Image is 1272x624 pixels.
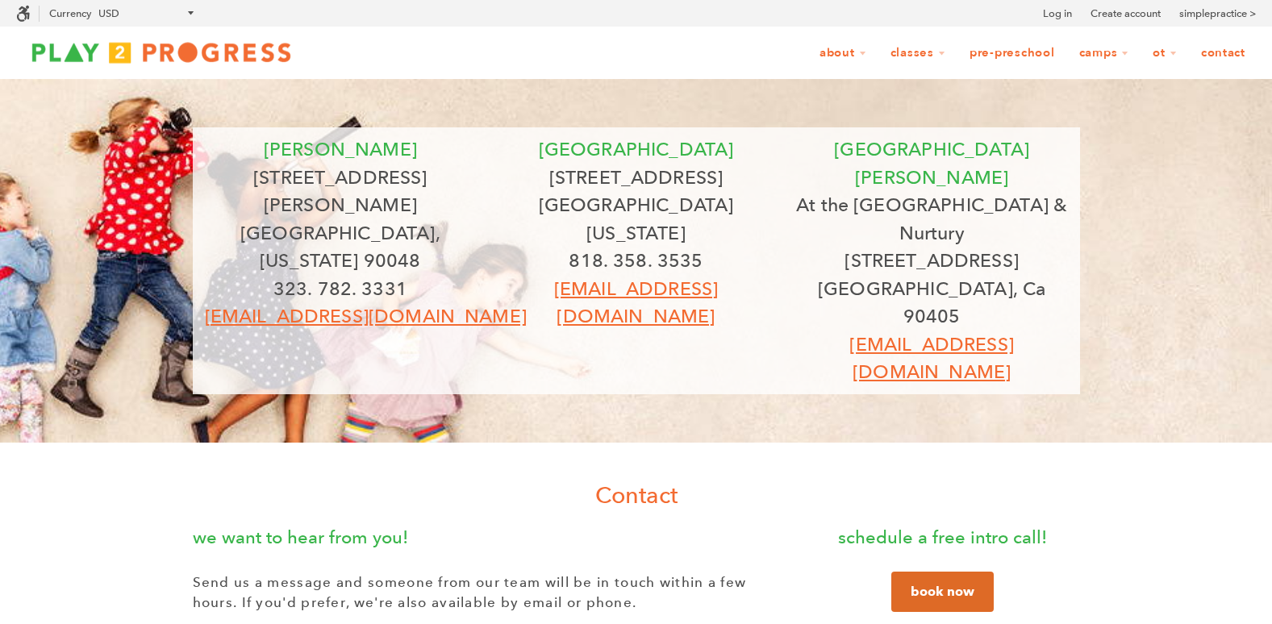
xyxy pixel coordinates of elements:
a: Classes [880,38,956,69]
p: [GEOGRAPHIC_DATA], [US_STATE] 90048 [205,219,477,275]
p: [STREET_ADDRESS] [500,164,772,192]
a: About [809,38,877,69]
p: [STREET_ADDRESS][PERSON_NAME] [205,164,477,219]
font: [GEOGRAPHIC_DATA][PERSON_NAME] [834,138,1029,189]
a: Pre-Preschool [959,38,1066,69]
p: [STREET_ADDRESS] [796,247,1068,275]
p: 818. 358. 3535 [500,247,772,275]
a: book now [891,572,994,612]
p: we want to hear from you! [193,523,774,551]
a: Contact [1191,38,1256,69]
a: Camps [1069,38,1140,69]
a: [EMAIL_ADDRESS][DOMAIN_NAME] [849,333,1013,384]
p: [GEOGRAPHIC_DATA][US_STATE] [500,191,772,247]
p: [GEOGRAPHIC_DATA], Ca 90405 [796,275,1068,331]
a: Log in [1043,6,1072,22]
label: Currency [49,7,91,19]
a: Create account [1091,6,1161,22]
p: 323. 782. 3331 [205,275,477,303]
p: At the [GEOGRAPHIC_DATA] & Nurtury [796,191,1068,247]
a: OT [1142,38,1187,69]
span: [GEOGRAPHIC_DATA] [539,138,734,160]
a: [EMAIL_ADDRESS][DOMAIN_NAME] [205,305,527,327]
p: Send us a message and someone from our team will be in touch within a few hours. If you'd prefer,... [193,572,774,614]
font: [PERSON_NAME] [264,138,417,160]
a: [EMAIL_ADDRESS][DOMAIN_NAME] [554,277,718,328]
img: Play2Progress logo [16,36,307,69]
a: simplepractice > [1179,6,1256,22]
p: schedule a free intro call! [806,523,1080,551]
